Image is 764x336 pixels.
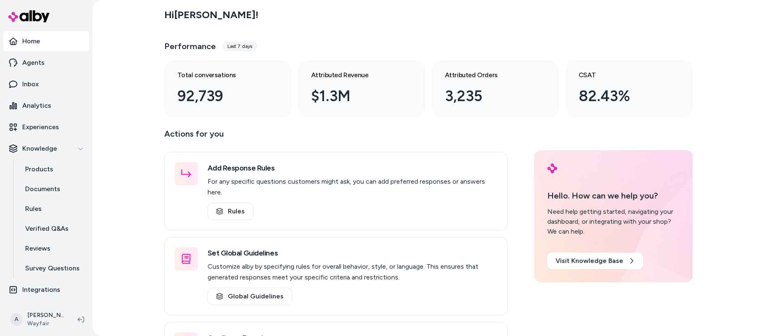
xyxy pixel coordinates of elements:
[3,280,89,300] a: Integrations
[25,184,60,194] p: Documents
[208,176,497,198] p: For any specific questions customers might ask, you can add preferred responses or answers here.
[311,85,399,107] div: $1.3M
[22,122,59,132] p: Experiences
[547,163,557,173] img: alby Logo
[17,199,89,219] a: Rules
[298,60,425,117] a: Attributed Revenue $1.3M
[17,219,89,239] a: Verified Q&As
[3,74,89,94] a: Inbox
[432,60,559,117] a: Attributed Orders 3,235
[547,207,679,237] div: Need help getting started, navigating your dashboard, or integrating with your shop? We can help.
[177,85,265,107] div: 92,739
[17,159,89,179] a: Products
[222,41,257,51] div: Last 7 days
[3,31,89,51] a: Home
[25,244,50,253] p: Reviews
[547,189,679,202] p: Hello. How can we help you?
[3,96,89,116] a: Analytics
[17,179,89,199] a: Documents
[445,85,532,107] div: 3,235
[547,253,643,269] a: Visit Knowledge Base
[25,263,80,273] p: Survey Questions
[10,313,23,326] span: A
[164,9,258,21] h2: Hi [PERSON_NAME] !
[177,70,265,80] h3: Total conversations
[3,117,89,137] a: Experiences
[311,70,399,80] h3: Attributed Revenue
[22,79,39,89] p: Inbox
[25,204,42,214] p: Rules
[8,10,50,22] img: alby Logo
[579,85,666,107] div: 82.43%
[445,70,532,80] h3: Attributed Orders
[22,101,51,111] p: Analytics
[25,224,69,234] p: Verified Q&As
[579,70,666,80] h3: CSAT
[25,164,53,174] p: Products
[17,258,89,278] a: Survey Questions
[164,127,508,147] p: Actions for you
[5,306,71,333] button: A[PERSON_NAME]Wayfair
[3,53,89,73] a: Agents
[22,285,60,295] p: Integrations
[565,60,693,117] a: CSAT 82.43%
[164,40,216,52] h3: Performance
[208,203,253,220] a: Rules
[208,288,292,305] a: Global Guidelines
[208,261,497,283] p: Customize alby by specifying rules for overall behavior, style, or language. This ensures that ge...
[22,36,40,46] p: Home
[27,319,64,328] span: Wayfair
[17,239,89,258] a: Reviews
[27,311,64,319] p: [PERSON_NAME]
[208,162,497,174] h3: Add Response Rules
[3,139,89,159] button: Knowledge
[164,60,291,117] a: Total conversations 92,739
[22,58,45,68] p: Agents
[22,144,57,154] p: Knowledge
[208,247,497,259] h3: Set Global Guidelines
